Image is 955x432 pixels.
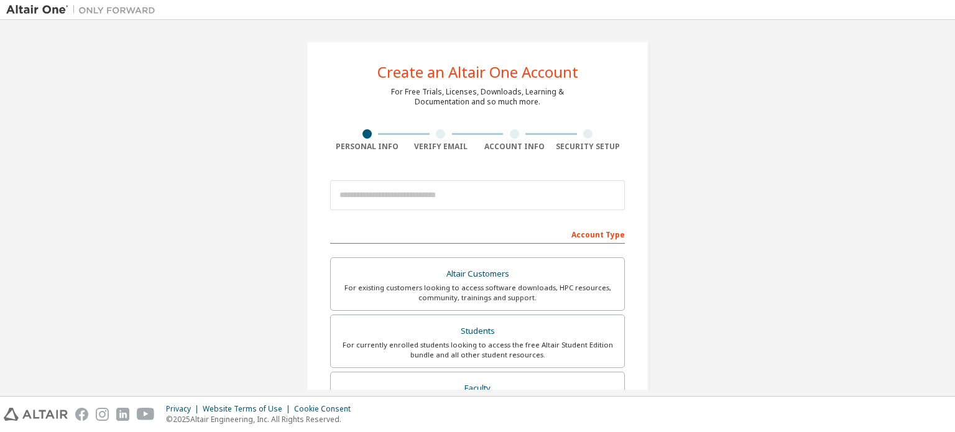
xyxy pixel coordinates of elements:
div: Security Setup [551,142,625,152]
img: youtube.svg [137,408,155,421]
div: For Free Trials, Licenses, Downloads, Learning & Documentation and so much more. [391,87,564,107]
div: Account Info [477,142,551,152]
div: Privacy [166,404,203,414]
img: linkedin.svg [116,408,129,421]
img: Altair One [6,4,162,16]
div: Website Terms of Use [203,404,294,414]
div: Faculty [338,380,617,397]
div: Create an Altair One Account [377,65,578,80]
div: For existing customers looking to access software downloads, HPC resources, community, trainings ... [338,283,617,303]
div: Students [338,323,617,340]
img: facebook.svg [75,408,88,421]
img: altair_logo.svg [4,408,68,421]
div: Cookie Consent [294,404,358,414]
div: Personal Info [330,142,404,152]
div: Account Type [330,224,625,244]
div: For currently enrolled students looking to access the free Altair Student Edition bundle and all ... [338,340,617,360]
div: Verify Email [404,142,478,152]
img: instagram.svg [96,408,109,421]
p: © 2025 Altair Engineering, Inc. All Rights Reserved. [166,414,358,425]
div: Altair Customers [338,265,617,283]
